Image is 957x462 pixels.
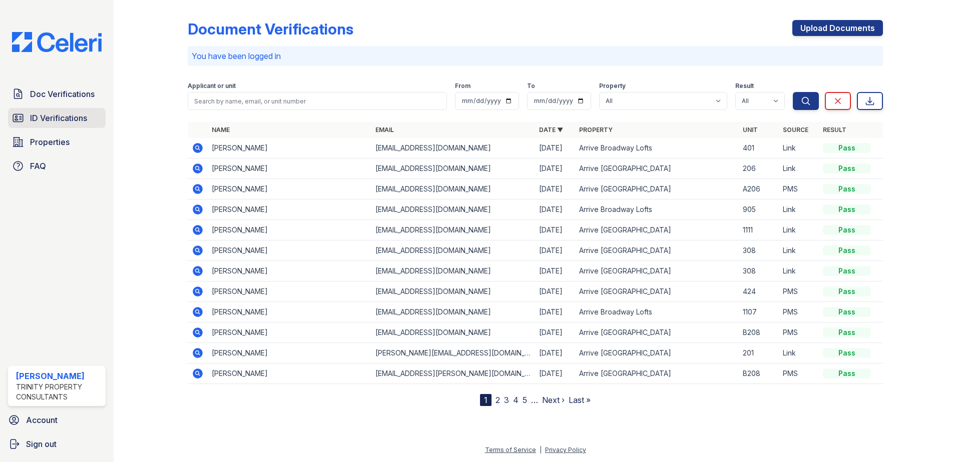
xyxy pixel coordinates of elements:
td: [DATE] [535,302,575,322]
div: Pass [823,143,871,153]
a: Property [579,126,613,133]
label: To [527,82,535,90]
span: Doc Verifications [30,88,95,100]
div: Pass [823,307,871,317]
td: [EMAIL_ADDRESS][DOMAIN_NAME] [371,302,535,322]
a: ID Verifications [8,108,106,128]
td: PMS [779,179,819,199]
td: Arrive [GEOGRAPHIC_DATA] [575,220,739,240]
td: Arrive [GEOGRAPHIC_DATA] [575,363,739,384]
td: Link [779,138,819,158]
td: [EMAIL_ADDRESS][DOMAIN_NAME] [371,261,535,281]
td: Arrive [GEOGRAPHIC_DATA] [575,261,739,281]
td: [EMAIL_ADDRESS][DOMAIN_NAME] [371,199,535,220]
td: [EMAIL_ADDRESS][DOMAIN_NAME] [371,281,535,302]
a: Doc Verifications [8,84,106,104]
td: Arrive Broadway Lofts [575,302,739,322]
td: [DATE] [535,158,575,179]
a: Date ▼ [539,126,563,133]
td: [PERSON_NAME] [208,281,371,302]
td: [DATE] [535,179,575,199]
div: Pass [823,163,871,173]
td: A206 [739,179,779,199]
div: Pass [823,245,871,255]
td: 424 [739,281,779,302]
img: CE_Logo_Blue-a8612792a0a2168367f1c8372b55b34899dd931a85d93a1a3d3e32e68fde9ad4.png [4,32,110,52]
a: Result [823,126,846,133]
span: Account [26,414,58,426]
div: Pass [823,184,871,194]
td: 308 [739,261,779,281]
td: [PERSON_NAME] [208,220,371,240]
input: Search by name, email, or unit number [188,92,447,110]
td: [EMAIL_ADDRESS][DOMAIN_NAME] [371,158,535,179]
a: Email [375,126,394,133]
td: [PERSON_NAME] [208,302,371,322]
td: Arrive [GEOGRAPHIC_DATA] [575,322,739,343]
td: [PERSON_NAME] [208,363,371,384]
td: 905 [739,199,779,220]
label: Property [599,82,626,90]
div: Trinity Property Consultants [16,382,102,402]
td: Arrive [GEOGRAPHIC_DATA] [575,158,739,179]
td: Link [779,240,819,261]
span: … [531,394,538,406]
a: Unit [743,126,758,133]
td: 308 [739,240,779,261]
td: PMS [779,281,819,302]
td: [DATE] [535,199,575,220]
a: Properties [8,132,106,152]
td: [EMAIL_ADDRESS][DOMAIN_NAME] [371,220,535,240]
td: Arrive Broadway Lofts [575,138,739,158]
span: FAQ [30,160,46,172]
a: Next › [542,395,565,405]
td: [PERSON_NAME] [208,240,371,261]
td: PMS [779,302,819,322]
a: Terms of Service [485,446,536,453]
td: [PERSON_NAME] [208,158,371,179]
td: PMS [779,363,819,384]
td: 401 [739,138,779,158]
td: 1111 [739,220,779,240]
td: [EMAIL_ADDRESS][DOMAIN_NAME] [371,322,535,343]
div: Pass [823,204,871,214]
td: PMS [779,322,819,343]
div: Pass [823,225,871,235]
td: B208 [739,322,779,343]
td: Link [779,343,819,363]
a: Sign out [4,434,110,454]
label: Result [735,82,754,90]
td: B208 [739,363,779,384]
td: [PERSON_NAME] [208,322,371,343]
a: 3 [504,395,509,405]
a: Name [212,126,230,133]
td: 1107 [739,302,779,322]
div: Pass [823,286,871,296]
a: FAQ [8,156,106,176]
td: [DATE] [535,322,575,343]
span: Sign out [26,438,57,450]
div: Pass [823,266,871,276]
div: Document Verifications [188,20,353,38]
td: [EMAIL_ADDRESS][DOMAIN_NAME] [371,138,535,158]
td: [PERSON_NAME] [208,138,371,158]
td: Arrive [GEOGRAPHIC_DATA] [575,179,739,199]
label: Applicant or unit [188,82,236,90]
td: [PERSON_NAME] [208,261,371,281]
div: [PERSON_NAME] [16,370,102,382]
td: Arrive [GEOGRAPHIC_DATA] [575,240,739,261]
td: 201 [739,343,779,363]
a: Privacy Policy [545,446,586,453]
td: Link [779,158,819,179]
p: You have been logged in [192,50,879,62]
td: [EMAIL_ADDRESS][DOMAIN_NAME] [371,179,535,199]
td: Arrive [GEOGRAPHIC_DATA] [575,281,739,302]
div: Pass [823,327,871,337]
a: Last » [569,395,591,405]
div: Pass [823,348,871,358]
div: 1 [480,394,492,406]
td: 206 [739,158,779,179]
td: Link [779,220,819,240]
td: [DATE] [535,343,575,363]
